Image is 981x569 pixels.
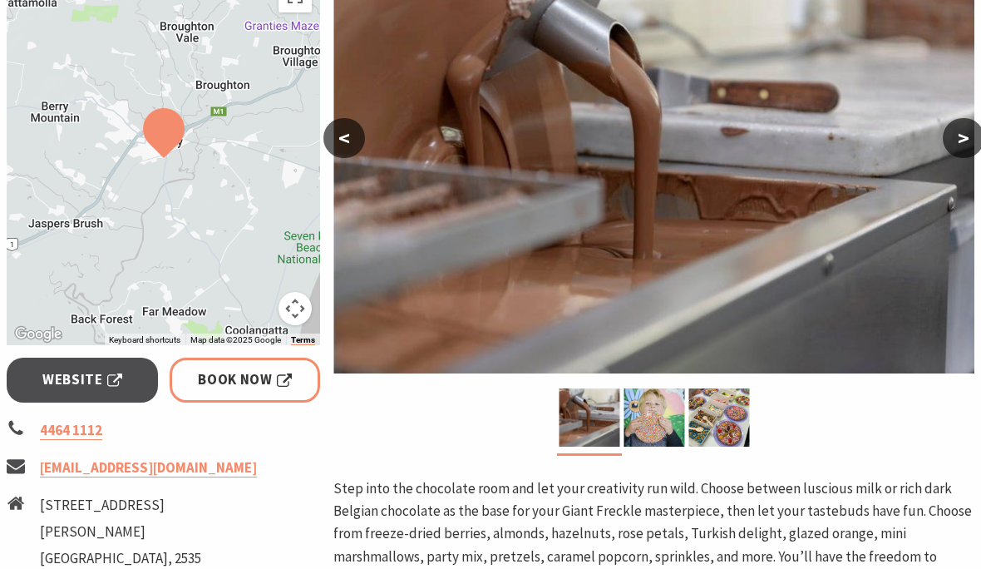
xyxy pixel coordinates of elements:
a: Click to see this area on Google Maps [11,324,66,345]
a: Website [7,358,158,402]
li: [STREET_ADDRESS] [40,494,201,517]
button: Map camera controls [279,292,312,325]
a: Book Now [170,358,321,402]
button: Keyboard shortcuts [109,334,180,346]
span: Website [42,369,122,391]
a: [EMAIL_ADDRESS][DOMAIN_NAME] [40,458,257,477]
span: Map data ©2025 Google [190,335,281,344]
a: 4464 1112 [40,421,102,440]
img: Giant Freckle DIY Chocolate Workshop [624,388,684,447]
img: DIY Chocolate Freckle Class [688,388,749,447]
img: Google [11,324,66,345]
img: The Treat Factory Chocolate Production [559,388,619,447]
li: [PERSON_NAME] [40,521,201,543]
button: < [323,118,365,158]
span: Book Now [198,369,292,391]
a: Terms (opens in new tab) [291,335,315,345]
